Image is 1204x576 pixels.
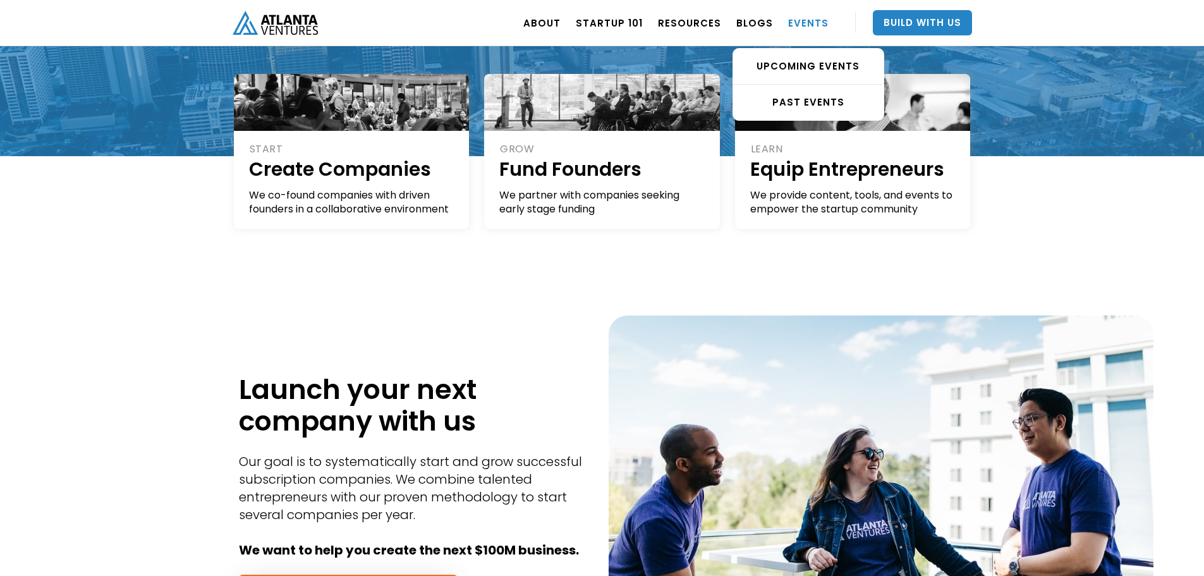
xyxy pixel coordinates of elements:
a: STARTCreate CompaniesWe co-found companies with driven founders in a collaborative environment [234,74,470,229]
a: RESOURCES [658,5,721,40]
div: UPCOMING EVENTS [733,60,884,73]
a: GROWFund FoundersWe partner with companies seeking early stage funding [484,74,720,229]
a: Startup 101 [576,5,643,40]
a: EVENTS [788,5,829,40]
h1: Equip Entrepreneurs [750,156,957,182]
a: UPCOMING EVENTS [733,49,884,85]
div: We co-found companies with driven founders in a collaborative environment [249,188,456,216]
a: Build With Us [873,10,972,35]
div: PAST EVENTS [733,96,884,109]
strong: We want to help you create the next $100M business. [239,541,579,559]
h1: Fund Founders [499,156,706,182]
a: LEARNEquip EntrepreneursWe provide content, tools, and events to empower the startup community [735,74,971,229]
a: BLOGS [736,5,773,40]
div: START [250,142,456,156]
a: ABOUT [523,5,561,40]
div: GROW [500,142,706,156]
div: LEARN [751,142,957,156]
h1: Launch your next company with us [239,374,590,437]
div: We provide content, tools, and events to empower the startup community [750,188,957,216]
div: We partner with companies seeking early stage funding [499,188,706,216]
h1: Create Companies [249,156,456,182]
div: Our goal is to systematically start and grow successful subscription companies. We combine talent... [239,453,590,559]
a: PAST EVENTS [733,85,884,120]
